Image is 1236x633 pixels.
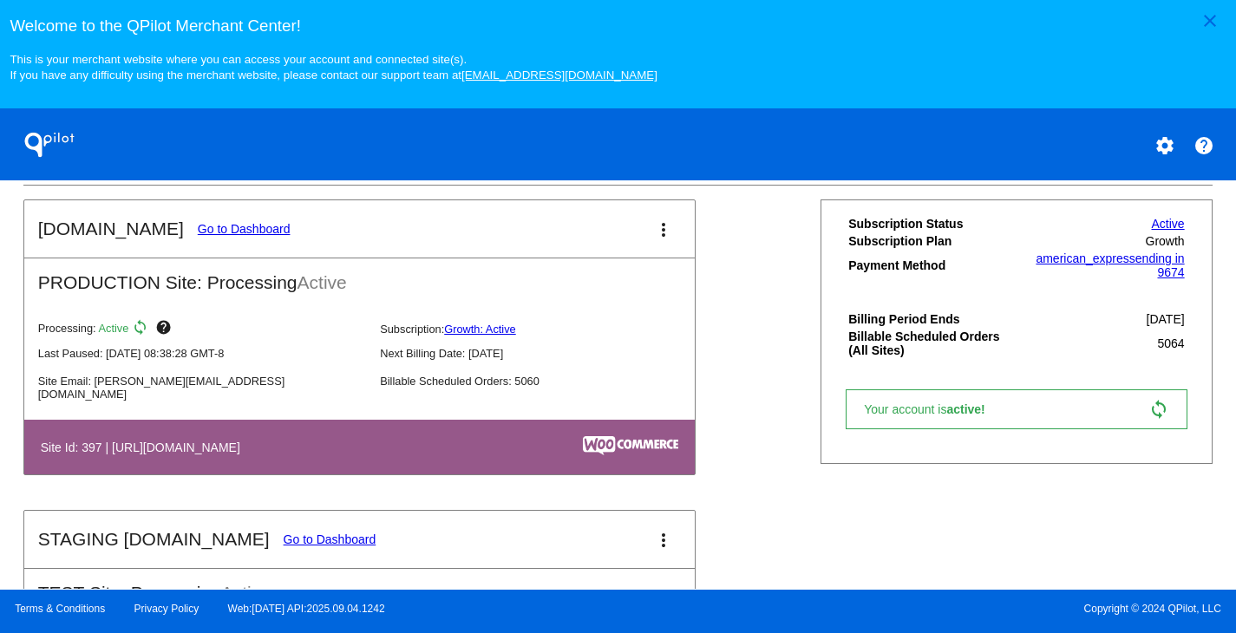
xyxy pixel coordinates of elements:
th: Billing Period Ends [847,311,1017,327]
mat-icon: close [1200,10,1220,31]
a: american_expressending in 9674 [1036,251,1184,279]
th: Subscription Status [847,216,1017,232]
span: 5064 [1157,336,1184,350]
p: Site Email: [PERSON_NAME][EMAIL_ADDRESS][DOMAIN_NAME] [38,375,366,401]
mat-icon: sync [1148,399,1169,420]
mat-icon: help [155,319,176,340]
span: Active [298,272,347,292]
p: Next Billing Date: [DATE] [380,347,708,360]
h2: STAGING [DOMAIN_NAME] [38,529,270,550]
span: Copyright © 2024 QPilot, LLC [633,603,1221,615]
span: Your account is [864,402,1003,416]
h1: QPilot [15,127,84,162]
mat-icon: more_vert [653,219,674,240]
mat-icon: help [1193,135,1214,156]
span: Active [99,323,129,336]
mat-icon: sync [132,319,153,340]
a: Terms & Conditions [15,603,105,615]
h2: PRODUCTION Site: Processing [24,258,695,293]
p: Last Paused: [DATE] 08:38:28 GMT-8 [38,347,366,360]
th: Subscription Plan [847,233,1017,249]
img: c53aa0e5-ae75-48aa-9bee-956650975ee5 [583,436,678,455]
p: Processing: [38,319,366,340]
span: [DATE] [1147,312,1185,326]
span: Growth [1146,234,1185,248]
a: Go to Dashboard [284,532,376,546]
a: [EMAIL_ADDRESS][DOMAIN_NAME] [461,69,657,82]
p: Billable Scheduled Orders: 5060 [380,375,708,388]
h2: [DOMAIN_NAME] [38,219,184,239]
a: Growth: Active [444,323,516,336]
mat-icon: more_vert [653,530,674,551]
p: Subscription: [380,323,708,336]
a: Your account isactive! sync [846,389,1187,429]
th: Payment Method [847,251,1017,280]
h2: TEST Site: Processing [24,569,695,604]
a: Web:[DATE] API:2025.09.04.1242 [228,603,385,615]
small: This is your merchant website where you can access your account and connected site(s). If you hav... [10,53,657,82]
th: Billable Scheduled Orders (All Sites) [847,329,1017,358]
mat-icon: settings [1154,135,1175,156]
span: active! [946,402,993,416]
a: Active [1152,217,1185,231]
a: Privacy Policy [134,603,199,615]
span: american_express [1036,251,1135,265]
span: Active [221,583,271,603]
a: Go to Dashboard [198,222,291,236]
h3: Welcome to the QPilot Merchant Center! [10,16,1226,36]
h4: Site Id: 397 | [URL][DOMAIN_NAME] [41,440,249,454]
